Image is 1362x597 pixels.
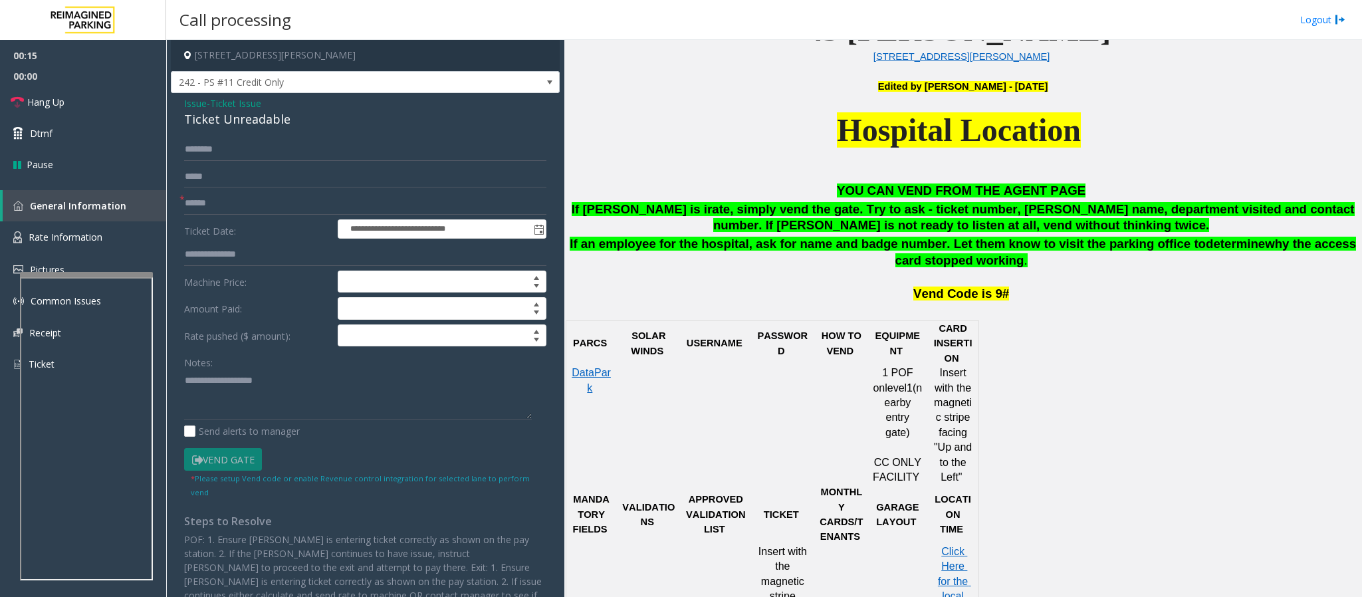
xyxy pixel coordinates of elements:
[3,190,166,221] a: General Information
[622,502,675,527] span: VALIDATIONS
[181,324,334,347] label: Rate pushed ($ amount):
[572,368,611,393] a: DataPark
[757,330,808,356] span: PASSWORD
[1335,13,1345,27] img: logout
[873,457,924,483] span: CC ONLY FACILITY
[885,382,907,394] span: level
[184,96,207,110] span: Issue
[184,448,262,471] button: Vend Gate
[1206,237,1265,251] span: determine
[875,330,921,356] span: EQUIPMENT
[181,271,334,293] label: Machine Price:
[30,199,126,212] span: General Information
[837,183,1085,197] span: YOU CAN VEND FROM THE AGENT PAGE
[1300,13,1345,27] a: Logout
[173,3,298,36] h3: Call processing
[184,351,213,370] label: Notes:
[181,297,334,320] label: Amount Paid:
[876,502,921,527] span: GARAGE LAYOUT
[207,97,261,110] span: -
[171,40,560,71] h4: [STREET_ADDRESS][PERSON_NAME]
[27,95,64,109] span: Hang Up
[184,515,546,528] h4: Steps to Resolve
[527,325,546,336] span: Increase value
[527,282,546,293] span: Decrease value
[184,110,546,128] div: Ticket Unreadable
[171,72,482,93] span: 242 - PS #11 Credit Only
[527,336,546,346] span: Decrease value
[878,81,1048,92] b: Edited by [PERSON_NAME] - [DATE]
[527,271,546,282] span: Increase value
[13,265,23,274] img: 'icon'
[531,220,546,239] span: Toggle popup
[184,424,300,438] label: Send alerts to manager
[895,237,1357,267] span: why the access card stopped working
[884,382,922,438] span: (nearby entry gate)
[527,308,546,319] span: Decrease value
[807,12,1111,47] span: 45 [PERSON_NAME]
[27,158,53,172] span: Pause
[913,287,1009,300] span: Vend Code is 9#
[572,494,609,535] span: MANDATORY FIELDS
[873,51,1050,62] a: [STREET_ADDRESS][PERSON_NAME]
[30,126,53,140] span: Dtmf
[572,202,1355,233] span: If [PERSON_NAME] is irate, simply vend the gate. Try to ask - ticket number, [PERSON_NAME] name, ...
[527,298,546,308] span: Increase value
[573,338,607,348] span: PARCS
[13,296,24,306] img: 'icon'
[13,231,22,243] img: 'icon'
[1024,253,1027,267] span: .
[30,263,64,276] span: Pictures
[631,330,668,356] span: SOLAR WINDS
[822,330,864,356] span: HOW TO VEND
[934,323,972,364] span: CARD INSERTION
[210,96,261,110] span: Ticket Issue
[686,494,748,535] span: APPROVED VALIDATION LIST
[907,382,913,394] span: 1
[191,473,530,497] small: Please setup Vend code or enable Revenue control integration for selected lane to perform vend
[572,367,611,393] span: DataPark
[13,201,23,211] img: 'icon'
[13,328,23,337] img: 'icon'
[29,231,102,243] span: Rate Information
[13,358,22,370] img: 'icon'
[837,112,1081,148] span: Hospital Location
[570,237,1206,251] span: If an employee for the hospital, ask for name and badge number. Let them know to visit the parkin...
[935,494,971,535] span: LOCATION TIME
[764,509,799,520] span: TICKET
[873,367,915,393] span: 1 POF on
[687,338,742,348] span: USERNAME
[181,219,334,239] label: Ticket Date:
